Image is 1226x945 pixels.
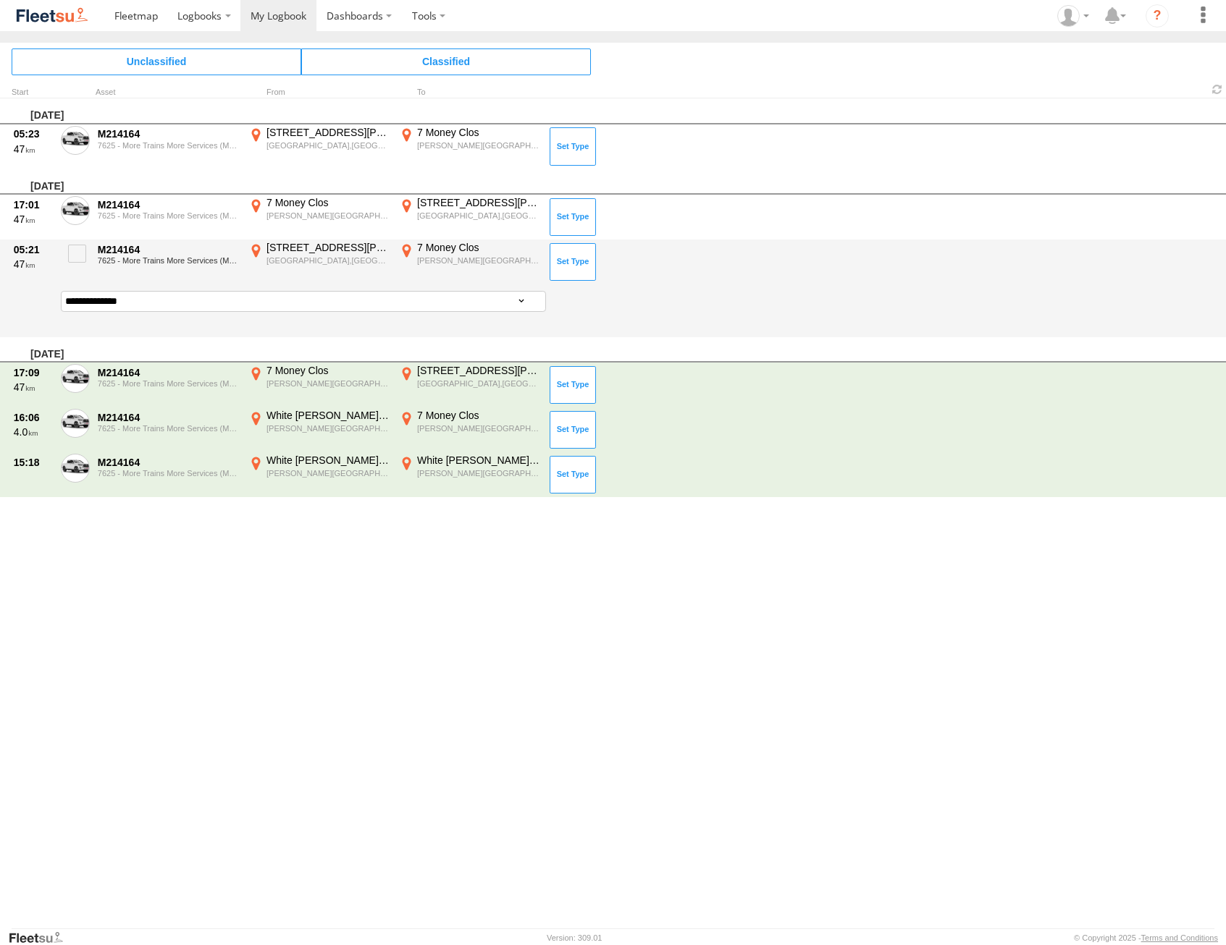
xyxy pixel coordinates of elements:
div: To [397,89,542,96]
span: Click to view Classified Trips [301,48,591,75]
div: [GEOGRAPHIC_DATA],[GEOGRAPHIC_DATA] [266,255,389,266]
label: Click to View Event Location [397,126,542,168]
div: 7625 - More Trains More Services (MTMS) [98,424,238,433]
div: 16:06 [14,411,53,424]
div: [PERSON_NAME][GEOGRAPHIC_DATA][PERSON_NAME],[GEOGRAPHIC_DATA] [417,468,539,478]
label: Click to View Event Location [397,241,542,283]
div: 7 Money Clos [417,409,539,422]
div: [STREET_ADDRESS][PERSON_NAME] [266,126,389,139]
div: M214164 [98,411,238,424]
button: Click to Set [550,243,596,281]
div: [GEOGRAPHIC_DATA],[GEOGRAPHIC_DATA] [417,378,539,389]
div: [PERSON_NAME][GEOGRAPHIC_DATA][PERSON_NAME],[GEOGRAPHIC_DATA] [266,423,389,433]
div: [PERSON_NAME][GEOGRAPHIC_DATA][PERSON_NAME],[GEOGRAPHIC_DATA] [417,255,539,266]
div: [PERSON_NAME][GEOGRAPHIC_DATA][PERSON_NAME],[GEOGRAPHIC_DATA] [417,140,539,151]
span: Refresh [1209,82,1226,96]
a: Terms and Conditions [1141,933,1218,942]
div: [GEOGRAPHIC_DATA],[GEOGRAPHIC_DATA] [266,140,389,151]
label: Click to View Event Location [397,409,542,451]
div: M214164 [98,456,238,469]
div: M214164 [98,127,238,140]
div: White [PERSON_NAME] Dr [266,409,389,422]
span: Click to view Unclassified Trips [12,48,301,75]
label: Click to View Event Location [246,409,391,451]
label: Click to View Event Location [246,454,391,496]
div: 7 Money Clos [266,364,389,377]
div: 7 Money Clos [266,196,389,209]
div: Asset [96,89,240,96]
div: 47 [14,213,53,226]
div: 05:21 [14,243,53,256]
div: [GEOGRAPHIC_DATA],[GEOGRAPHIC_DATA] [417,211,539,221]
a: Visit our Website [8,931,75,945]
label: Click to View Event Location [397,454,542,496]
div: © Copyright 2025 - [1074,933,1218,942]
div: From [246,89,391,96]
button: Click to Set [550,198,596,236]
label: Click to View Event Location [246,126,391,168]
div: 47 [14,258,53,271]
label: Click to View Event Location [246,241,391,283]
i: ? [1146,4,1169,27]
div: 7625 - More Trains More Services (MTMS) [98,211,238,220]
button: Click to Set [550,456,596,493]
label: Click to View Event Location [246,196,391,238]
div: 05:23 [14,127,53,140]
div: 4.0 [14,425,53,438]
button: Click to Set [550,366,596,404]
div: Version: 309.01 [547,933,602,942]
div: [PERSON_NAME][GEOGRAPHIC_DATA][PERSON_NAME],[GEOGRAPHIC_DATA] [266,468,389,478]
img: fleetsu-logo-horizontal.svg [14,6,90,25]
div: [STREET_ADDRESS][PERSON_NAME] [266,241,389,254]
div: M214164 [98,243,238,256]
div: 7625 - More Trains More Services (MTMS) [98,379,238,388]
div: 7 Money Clos [417,241,539,254]
div: [PERSON_NAME][GEOGRAPHIC_DATA][PERSON_NAME],[GEOGRAPHIC_DATA] [266,211,389,221]
div: [STREET_ADDRESS][PERSON_NAME] [417,196,539,209]
div: 7625 - More Trains More Services (MTMS) [98,141,238,150]
div: 17:09 [14,366,53,379]
div: 7625 - More Trains More Services (MTMS) [98,256,238,265]
label: Click to View Event Location [397,364,542,406]
label: Click to View Event Location [397,196,542,238]
button: Click to Set [550,127,596,165]
div: Ross McLoughlin [1052,5,1094,27]
div: M214164 [98,198,238,211]
div: 7625 - More Trains More Services (MTMS) [98,469,238,478]
div: White [PERSON_NAME] Dr [266,454,389,467]
div: 47 [14,381,53,394]
div: M214164 [98,366,238,379]
div: 15:18 [14,456,53,469]
div: [STREET_ADDRESS][PERSON_NAME] [417,364,539,377]
div: [PERSON_NAME][GEOGRAPHIC_DATA][PERSON_NAME],[GEOGRAPHIC_DATA] [266,378,389,389]
div: [PERSON_NAME][GEOGRAPHIC_DATA][PERSON_NAME],[GEOGRAPHIC_DATA] [417,423,539,433]
label: Click to View Event Location [246,364,391,406]
div: 7 Money Clos [417,126,539,139]
div: Click to Sort [12,89,55,96]
div: White [PERSON_NAME] Dr [417,454,539,467]
div: 47 [14,143,53,156]
div: 17:01 [14,198,53,211]
button: Click to Set [550,411,596,449]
